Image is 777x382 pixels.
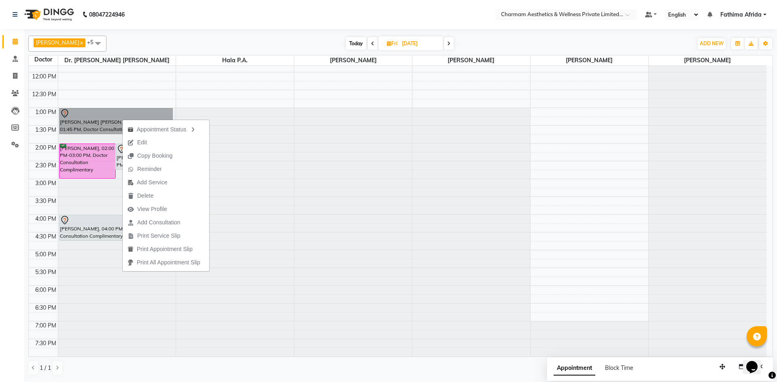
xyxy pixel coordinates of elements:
[137,178,167,187] span: Add Service
[87,39,100,45] span: +5
[554,361,595,376] span: Appointment
[137,245,193,253] span: Print Appointment Slip
[127,179,134,186] img: add-service.png
[34,232,58,241] div: 4:30 PM
[30,72,58,81] div: 12:00 PM
[34,197,58,205] div: 3:30 PM
[89,3,125,26] b: 08047224946
[34,304,58,312] div: 6:30 PM
[294,55,412,65] span: [PERSON_NAME]
[137,165,162,173] span: Reminder
[137,138,147,147] span: Edit
[123,122,209,136] div: Appointment Status
[649,55,766,65] span: [PERSON_NAME]
[743,350,769,374] iframe: chat widget
[399,38,440,50] input: 2025-09-05
[79,39,83,46] a: x
[531,55,648,65] span: [PERSON_NAME]
[385,40,399,46] span: Fri
[137,232,180,240] span: Print Service Slip
[137,218,180,227] span: Add Consultation
[34,268,58,276] div: 5:30 PM
[30,90,58,99] div: 12:30 PM
[720,11,762,19] span: Fathima Afrida
[34,161,58,170] div: 2:30 PM
[40,364,51,372] span: 1 / 1
[137,192,153,200] span: Delete
[137,205,167,213] span: View Profile
[116,144,172,169] div: [PERSON_NAME], 02:00 PM-02:45 PM, Doctor Consultation Complimentary
[127,127,134,133] img: apt_status.png
[34,215,58,223] div: 4:00 PM
[412,55,530,65] span: [PERSON_NAME]
[137,152,172,160] span: Copy Booking
[59,144,116,178] div: [PERSON_NAME], 02:00 PM-03:00 PM, Doctor Consultation Complimentary
[34,108,58,116] div: 1:00 PM
[36,39,79,46] span: [PERSON_NAME]
[34,321,58,330] div: 7:00 PM
[346,37,366,50] span: Today
[34,179,58,188] div: 3:00 PM
[34,126,58,134] div: 1:30 PM
[176,55,294,65] span: Hala P.A.
[34,144,58,152] div: 2:00 PM
[137,258,200,267] span: Print All Appointment Slip
[59,215,173,241] div: [PERSON_NAME], 04:00 PM-04:45 PM, Doctor Consultation Complimentary
[58,55,176,65] span: Dr. [PERSON_NAME] [PERSON_NAME]
[34,339,58,348] div: 7:30 PM
[34,286,58,294] div: 6:00 PM
[127,246,134,252] img: printapt.png
[34,250,58,259] div: 5:00 PM
[21,3,76,26] img: logo
[698,38,726,49] button: ADD NEW
[700,40,724,46] span: ADD NEW
[29,55,58,64] div: Doctor
[127,260,134,266] img: printall.png
[605,364,633,371] span: Block Time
